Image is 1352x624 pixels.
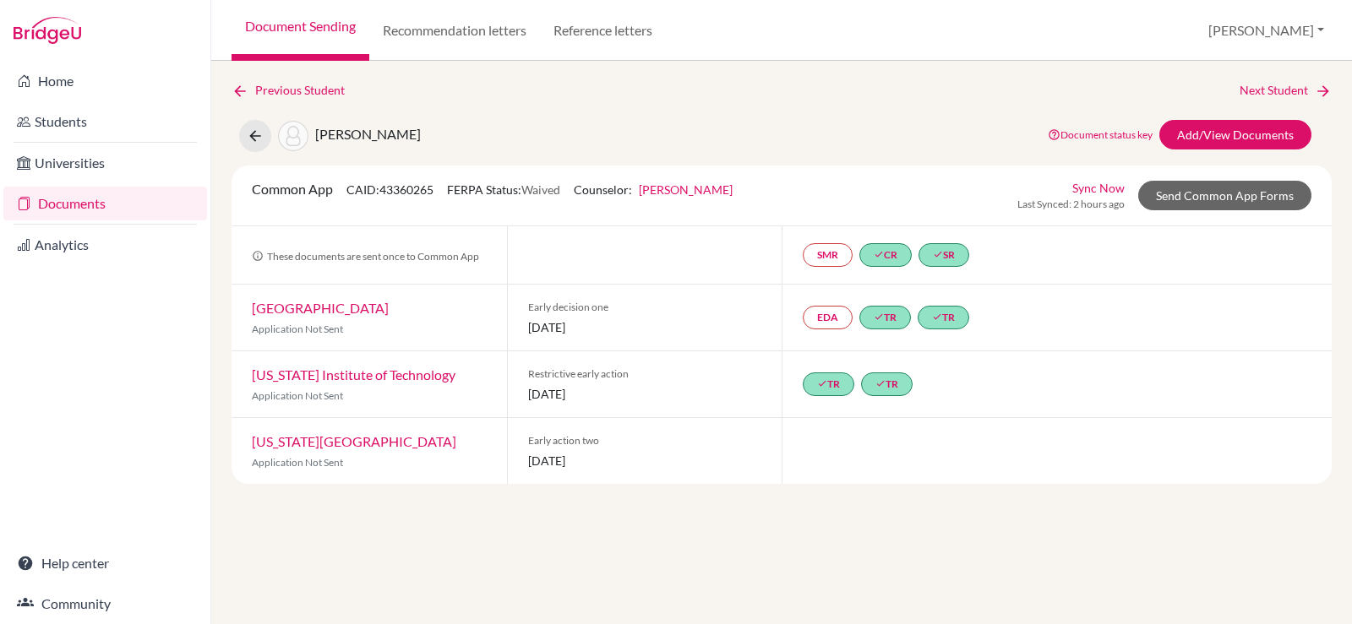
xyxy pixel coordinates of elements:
a: Help center [3,546,207,580]
i: done [874,312,884,322]
a: doneTR [859,306,911,329]
a: Send Common App Forms [1138,181,1311,210]
img: Bridge-U [14,17,81,44]
i: done [875,378,886,388]
a: [US_STATE] Institute of Technology [252,366,455,383]
span: Restrictive early action [528,366,762,382]
i: done [817,378,827,388]
i: done [932,312,942,322]
i: done [874,249,884,259]
a: Previous Student [232,81,358,100]
span: [DATE] [528,452,762,469]
a: Add/View Documents [1159,120,1311,149]
span: Waived [521,182,560,197]
button: [PERSON_NAME] [1201,14,1332,46]
a: EDA [803,306,853,329]
a: Home [3,64,207,98]
span: Application Not Sent [252,323,343,335]
span: CAID: 43360265 [346,182,433,197]
a: Documents [3,187,207,220]
i: done [933,249,943,259]
span: [DATE] [528,385,762,403]
a: Next Student [1240,81,1332,100]
span: Last Synced: 2 hours ago [1017,197,1125,212]
a: doneCR [859,243,912,267]
a: [PERSON_NAME] [639,182,733,197]
span: Counselor: [574,182,733,197]
a: [GEOGRAPHIC_DATA] [252,300,389,316]
a: SMR [803,243,853,267]
span: Common App [252,181,333,197]
span: Application Not Sent [252,389,343,402]
span: [PERSON_NAME] [315,126,421,142]
span: These documents are sent once to Common App [252,250,479,263]
a: doneTR [918,306,969,329]
a: doneTR [861,372,913,396]
a: doneSR [919,243,969,267]
a: Analytics [3,228,207,262]
a: Universities [3,146,207,180]
a: doneTR [803,372,854,396]
a: Students [3,105,207,138]
span: Early action two [528,433,762,448]
span: Early decision one [528,300,762,315]
a: Sync Now [1072,179,1125,197]
span: FERPA Status: [447,182,560,197]
span: [DATE] [528,318,762,336]
a: Document status key [1048,128,1153,141]
span: Application Not Sent [252,456,343,469]
a: [US_STATE][GEOGRAPHIC_DATA] [252,433,456,449]
a: Community [3,587,207,621]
